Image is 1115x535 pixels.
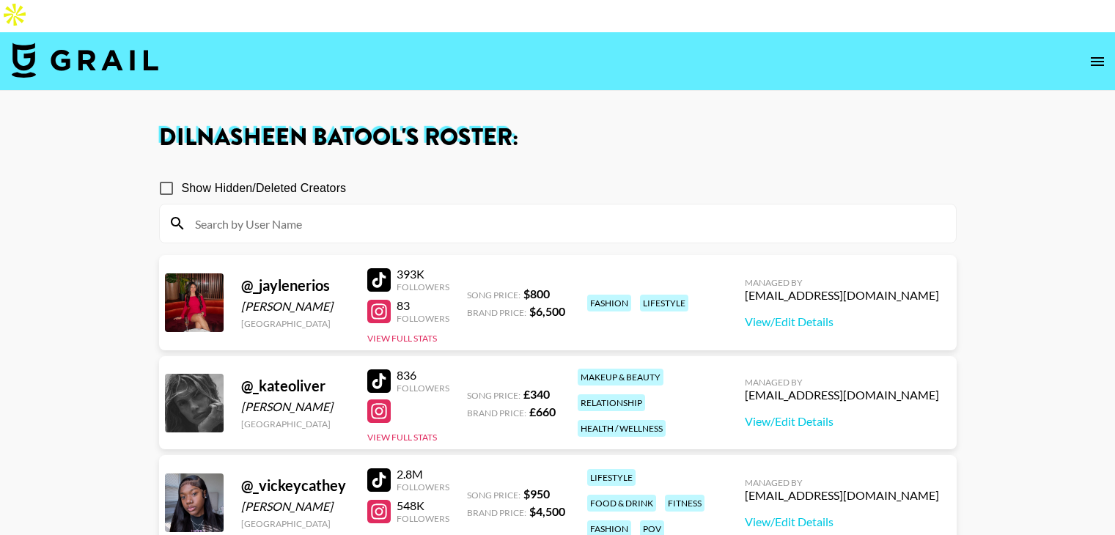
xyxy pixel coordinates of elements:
[397,481,449,492] div: Followers
[640,295,688,311] div: lifestyle
[397,298,449,313] div: 83
[578,394,645,411] div: relationship
[745,377,939,388] div: Managed By
[467,289,520,300] span: Song Price:
[367,333,437,344] button: View Full Stats
[529,304,565,318] strong: $ 6,500
[159,126,957,150] h1: Dilnasheen Batool 's Roster:
[467,507,526,518] span: Brand Price:
[578,369,663,385] div: makeup & beauty
[467,490,520,501] span: Song Price:
[186,212,947,235] input: Search by User Name
[397,281,449,292] div: Followers
[397,513,449,524] div: Followers
[745,288,939,303] div: [EMAIL_ADDRESS][DOMAIN_NAME]
[529,405,556,418] strong: £ 660
[397,498,449,513] div: 548K
[467,390,520,401] span: Song Price:
[241,318,350,329] div: [GEOGRAPHIC_DATA]
[587,469,636,486] div: lifestyle
[529,504,565,518] strong: $ 4,500
[587,495,656,512] div: food & drink
[523,287,550,300] strong: $ 800
[523,387,550,401] strong: £ 340
[745,414,939,429] a: View/Edit Details
[241,418,350,429] div: [GEOGRAPHIC_DATA]
[241,299,350,314] div: [PERSON_NAME]
[182,180,347,197] span: Show Hidden/Deleted Creators
[467,407,526,418] span: Brand Price:
[1083,47,1112,76] button: open drawer
[397,313,449,324] div: Followers
[397,267,449,281] div: 393K
[745,388,939,402] div: [EMAIL_ADDRESS][DOMAIN_NAME]
[467,307,526,318] span: Brand Price:
[397,368,449,383] div: 836
[397,467,449,481] div: 2.8M
[665,495,704,512] div: fitness
[241,399,350,414] div: [PERSON_NAME]
[745,314,939,329] a: View/Edit Details
[241,518,350,529] div: [GEOGRAPHIC_DATA]
[241,499,350,514] div: [PERSON_NAME]
[523,487,550,501] strong: $ 950
[745,514,939,529] a: View/Edit Details
[241,276,350,295] div: @ _jaylenerios
[12,43,158,78] img: Grail Talent
[397,383,449,394] div: Followers
[745,488,939,503] div: [EMAIL_ADDRESS][DOMAIN_NAME]
[578,420,666,437] div: health / wellness
[745,477,939,488] div: Managed By
[587,295,631,311] div: fashion
[745,277,939,288] div: Managed By
[241,476,350,495] div: @ _vickeycathey
[367,432,437,443] button: View Full Stats
[241,377,350,395] div: @ _kateoliver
